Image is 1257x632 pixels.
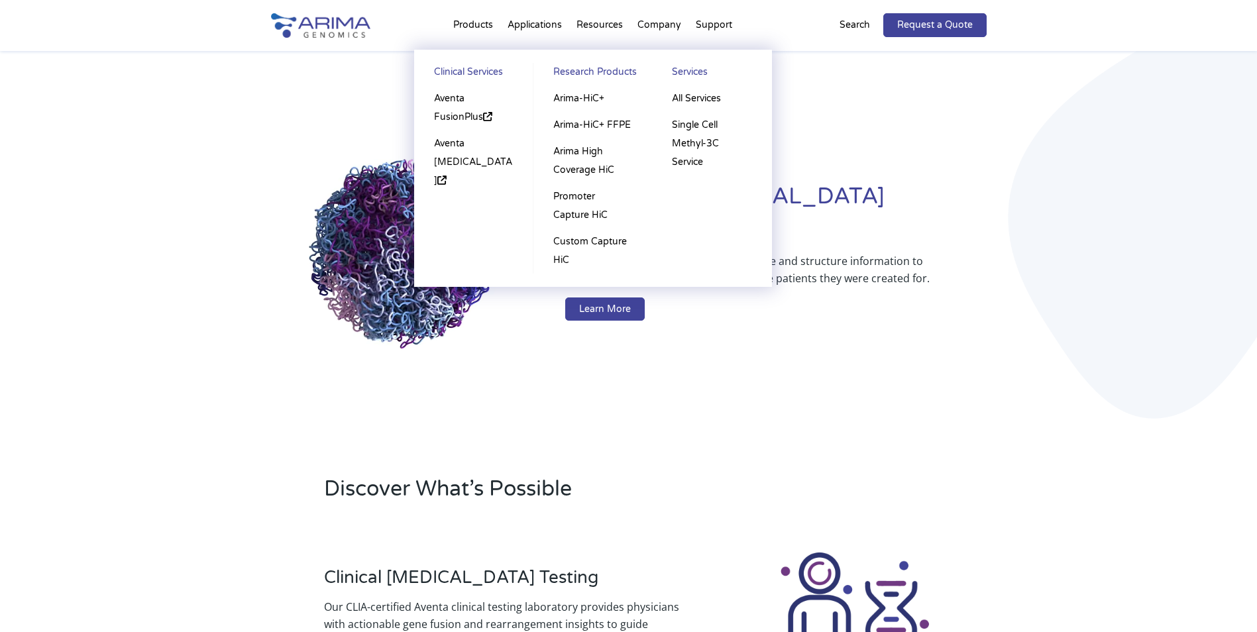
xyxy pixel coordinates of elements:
[427,63,520,85] a: Clinical Services
[427,85,520,131] a: Aventa FusionPlus
[547,112,639,138] a: Arima-HiC+ FFPE
[565,297,645,321] a: Learn More
[665,112,758,176] a: Single Cell Methyl-3C Service
[547,85,639,112] a: Arima-HiC+
[1191,568,1257,632] iframe: Chat Widget
[840,17,870,34] p: Search
[565,182,986,252] h1: Redefining [MEDICAL_DATA] Diagnostics
[547,138,639,184] a: Arima High Coverage HiC
[324,567,684,598] h3: Clinical [MEDICAL_DATA] Testing
[547,229,639,274] a: Custom Capture HiC
[324,474,798,514] h2: Discover What’s Possible
[271,13,370,38] img: Arima-Genomics-logo
[665,63,758,85] a: Services
[547,63,639,85] a: Research Products
[665,85,758,112] a: All Services
[427,131,520,194] a: Aventa [MEDICAL_DATA]
[547,184,639,229] a: Promoter Capture HiC
[1191,568,1257,632] div: Chatt-widget
[883,13,987,37] a: Request a Quote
